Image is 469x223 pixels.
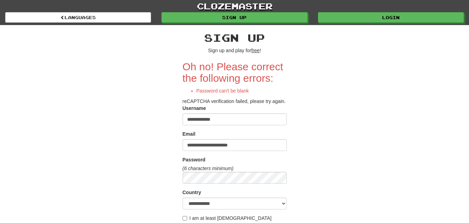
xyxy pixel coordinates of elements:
[183,156,206,163] label: Password
[161,12,307,23] a: Sign up
[183,47,287,54] p: Sign up and play for !
[183,189,201,196] label: Country
[183,105,206,112] label: Username
[5,12,151,23] a: Languages
[183,32,287,43] h2: Sign up
[251,48,260,53] u: free
[183,61,287,84] h2: Oh no! Please correct the following errors:
[183,216,187,221] input: I am at least [DEMOGRAPHIC_DATA]
[183,166,234,171] em: (6 characters minimum)
[196,87,287,94] li: Password can't be blank
[318,12,464,23] a: Login
[183,215,272,222] label: I am at least [DEMOGRAPHIC_DATA]
[183,130,195,137] label: Email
